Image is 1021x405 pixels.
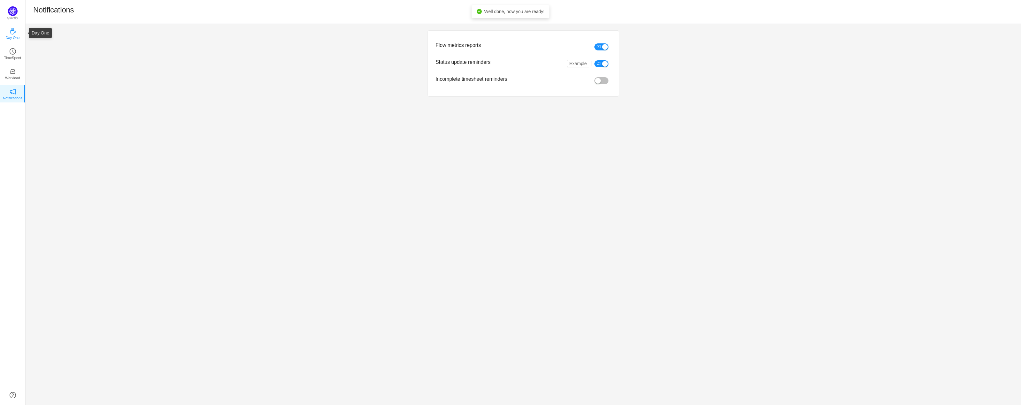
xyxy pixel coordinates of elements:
a: icon: notificationNotifications [10,90,16,97]
i: icon: clock-circle [10,48,16,55]
i: icon: notification [597,62,600,65]
p: Day One [5,35,19,41]
span: Well done, now you are ready! [484,9,545,14]
i: icon: coffee [10,28,16,34]
a: icon: clock-circleTimeSpent [10,50,16,56]
a: icon: inboxWorkload [10,70,16,77]
p: Quantify [7,16,18,20]
p: TimeSpent [4,55,21,61]
i: icon: mail [597,45,600,49]
h3: Status update reminders [436,59,552,65]
h1: Notifications [33,5,74,15]
h3: Flow metrics reports [436,42,579,49]
i: icon: check-circle [477,9,482,14]
a: icon: question-circle [10,392,16,398]
p: Workload [5,75,20,81]
i: icon: inbox [10,68,16,75]
img: Quantify [8,6,18,16]
button: Example [567,60,589,67]
a: icon: coffeeDay One [10,30,16,36]
i: icon: notification [10,88,16,95]
p: Notifications [3,95,22,101]
h3: Incomplete timesheet reminders [436,76,579,82]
